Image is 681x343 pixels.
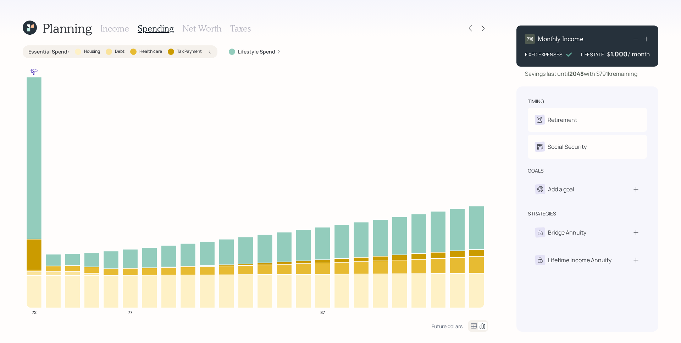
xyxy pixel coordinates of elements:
[128,309,132,315] tspan: 77
[525,51,563,58] div: FIXED EXPENSES
[569,70,584,78] b: 2048
[182,23,222,34] h3: Net Worth
[84,49,100,55] label: Housing
[177,49,202,55] label: Tax Payment
[320,309,325,315] tspan: 87
[610,50,628,58] div: 1,000
[230,23,251,34] h3: Taxes
[548,256,611,264] div: Lifetime Income Annuity
[100,23,129,34] h3: Income
[238,48,275,55] label: Lifestyle Spend
[32,309,37,315] tspan: 72
[528,167,544,174] div: goals
[581,51,604,58] div: LIFESTYLE
[607,50,610,58] h4: $
[548,116,577,124] div: Retirement
[528,98,544,105] div: timing
[139,49,162,55] label: Health care
[432,323,463,330] div: Future dollars
[525,69,637,78] div: Savings last until with $791k remaining
[43,21,92,36] h1: Planning
[538,35,583,43] h4: Monthly Income
[548,142,587,151] div: Social Security
[528,210,556,217] div: strategies
[138,23,174,34] h3: Spending
[548,228,586,237] div: Bridge Annuity
[628,50,650,58] h4: / month
[28,48,69,55] label: Essential Spend :
[115,49,124,55] label: Debt
[548,185,574,193] div: Add a goal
